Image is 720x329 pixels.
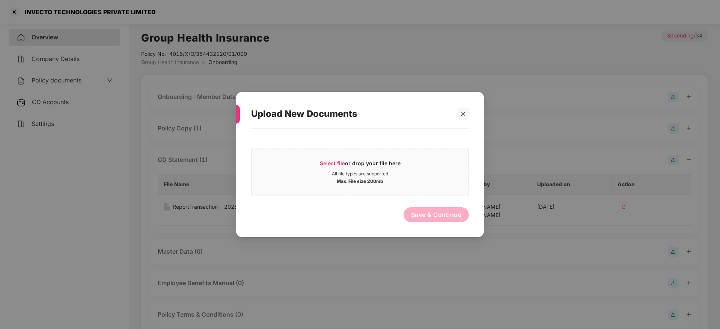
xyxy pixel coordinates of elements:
div: All file types are supported [332,171,388,177]
button: Save & Continue [404,207,469,222]
span: Select file [320,160,345,166]
span: close [461,111,466,117]
div: Max. File size 200mb [337,177,383,184]
div: Upload New Documents [251,99,451,129]
span: Select fileor drop your file hereAll file types are supportedMax. File size 200mb [252,154,468,190]
div: or drop your file here [320,160,401,171]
